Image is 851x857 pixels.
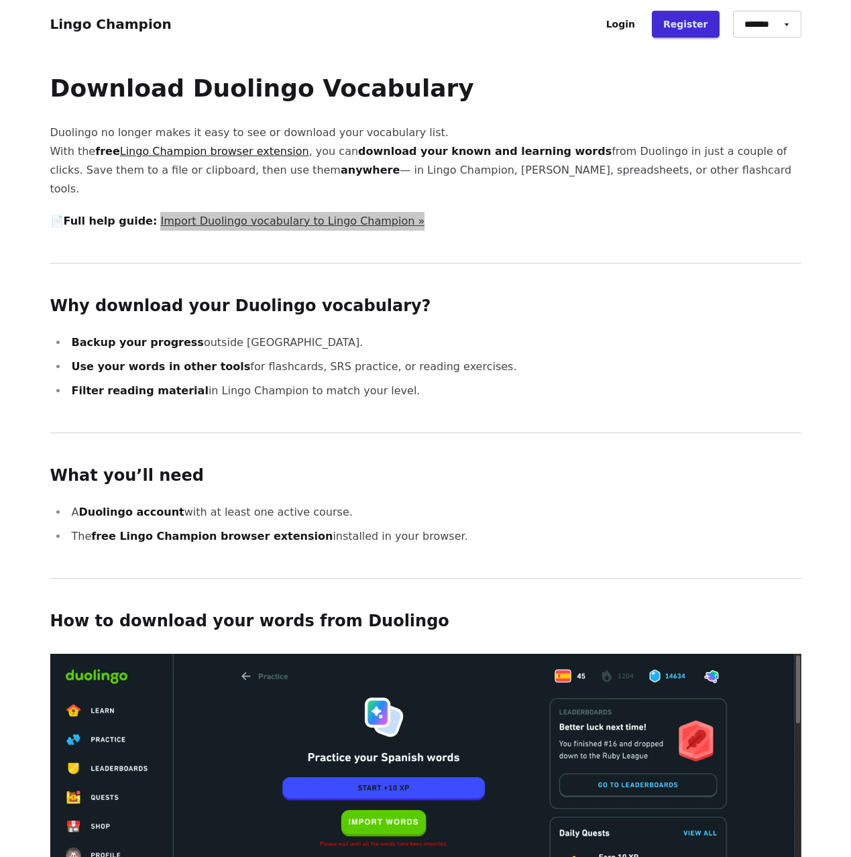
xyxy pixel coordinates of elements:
strong: free Lingo Champion browser extension [91,530,333,542]
li: The installed in your browser. [68,527,801,546]
strong: Backup your progress [72,336,204,349]
li: in Lingo Champion to match your level. [68,382,801,400]
a: Lingo Champion [50,16,172,32]
li: A with at least one active course. [68,503,801,522]
h2: Why download your Duolingo vocabulary? [50,296,801,317]
li: outside [GEOGRAPHIC_DATA]. [68,333,801,352]
h2: How to download your words from Duolingo [50,611,801,632]
strong: Duolingo account [78,506,184,518]
p: Duolingo no longer makes it easy to see or download your vocabulary list. With the , you can from... [50,123,801,198]
strong: Use your words in other tools [72,360,251,373]
strong: anywhere [341,164,400,176]
a: Import Duolingo vocabulary to Lingo Champion » [160,215,424,227]
li: for flashcards, SRS practice, or reading exercises. [68,357,801,376]
p: 📄 [50,212,801,231]
a: Lingo Champion browser extension [120,145,309,158]
h2: What you’ll need [50,465,801,487]
strong: free [95,145,309,158]
strong: Full help guide: [64,215,158,227]
h1: Download Duolingo Vocabulary [50,75,801,102]
strong: Filter reading material [72,384,209,397]
a: Register [652,11,720,38]
strong: download your known and learning words [358,145,612,158]
a: Login [595,11,646,38]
